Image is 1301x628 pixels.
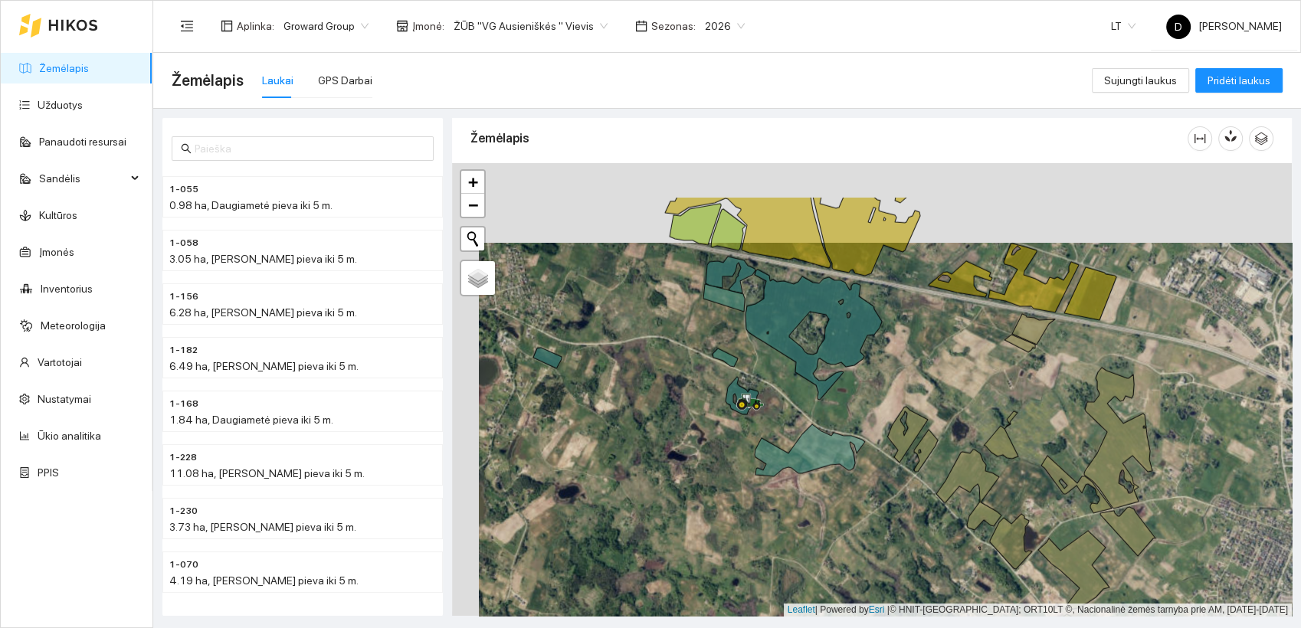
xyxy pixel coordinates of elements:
a: PPIS [38,466,59,479]
span: shop [396,20,408,32]
span: layout [221,20,233,32]
div: GPS Darbai [318,72,372,89]
button: column-width [1188,126,1212,151]
span: ŽŪB "VG Ausieniškės " Vievis [454,15,608,38]
span: LT [1111,15,1136,38]
a: Panaudoti resursai [39,136,126,148]
a: Layers [461,261,495,295]
span: 4.19 ha, [PERSON_NAME] pieva iki 5 m. [169,574,359,587]
span: search [181,143,192,154]
span: [PERSON_NAME] [1166,20,1282,32]
a: Sujungti laukus [1092,74,1189,87]
a: Kultūros [39,209,77,221]
span: 1-228 [169,450,197,465]
a: Užduotys [38,99,83,111]
span: 1-055 [169,182,198,197]
span: menu-fold [180,19,194,33]
button: menu-fold [172,11,202,41]
span: 6.28 ha, [PERSON_NAME] pieva iki 5 m. [169,306,357,319]
span: 1-168 [169,397,198,411]
span: 1-230 [169,504,198,518]
a: Zoom in [461,171,484,194]
button: Pridėti laukus [1195,68,1283,93]
span: 1-156 [169,289,198,304]
span: 0.98 ha, Daugiametė pieva iki 5 m. [169,199,333,211]
div: Laukai [262,72,293,89]
span: 11.08 ha, [PERSON_NAME] pieva iki 5 m. [169,467,365,479]
span: 3.05 ha, [PERSON_NAME] pieva iki 5 m. [169,253,357,265]
span: 1.84 ha, Daugiametė pieva iki 5 m. [169,414,333,426]
a: Leaflet [788,604,815,615]
span: Žemėlapis [172,68,244,93]
a: Zoom out [461,194,484,217]
input: Paieška [195,140,424,157]
a: Vartotojai [38,356,82,368]
span: 2026 [705,15,745,38]
span: Įmonė : [412,18,444,34]
span: 6.49 ha, [PERSON_NAME] pieva iki 5 m. [169,360,359,372]
div: | Powered by © HNIT-[GEOGRAPHIC_DATA]; ORT10LT ©, Nacionalinė žemės tarnyba prie AM, [DATE]-[DATE] [784,603,1292,617]
span: Sandėlis [39,163,126,194]
button: Sujungti laukus [1092,68,1189,93]
span: calendar [635,20,647,32]
span: Pridėti laukus [1208,72,1270,89]
div: Žemėlapis [470,116,1188,160]
button: Initiate a new search [461,227,484,250]
span: − [468,195,478,214]
a: Nustatymai [38,393,91,405]
a: Įmonės [39,246,74,258]
span: 3.73 ha, [PERSON_NAME] pieva iki 5 m. [169,521,356,533]
span: Groward Group [283,15,369,38]
span: + [468,172,478,191]
a: Esri [869,604,885,615]
span: 1-058 [169,236,198,250]
span: 1-182 [169,343,198,358]
span: column-width [1188,132,1211,145]
span: | [887,604,890,615]
span: Sujungti laukus [1104,72,1177,89]
span: Aplinka : [237,18,274,34]
a: Meteorologija [41,319,106,332]
a: Žemėlapis [39,62,89,74]
a: Ūkio analitika [38,430,101,442]
span: Sezonas : [651,18,696,34]
span: 1-070 [169,558,198,572]
a: Pridėti laukus [1195,74,1283,87]
a: Inventorius [41,283,93,295]
span: D [1175,15,1182,39]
